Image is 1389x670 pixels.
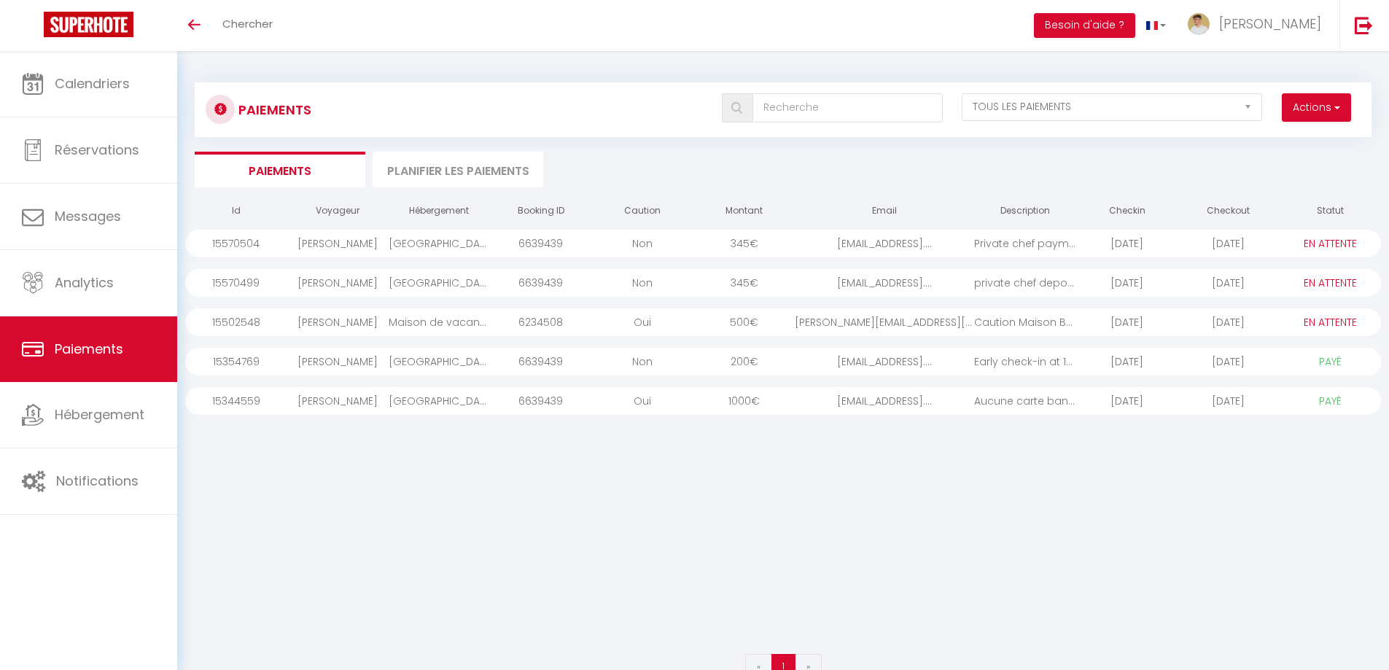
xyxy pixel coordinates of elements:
th: Statut [1280,198,1381,224]
div: Maison de vacances en pleine nature avec piscine [389,308,490,336]
span: € [751,394,760,408]
div: [DATE] [1076,230,1178,257]
span: Chercher [222,16,273,31]
div: 500 [693,308,795,336]
div: [GEOGRAPHIC_DATA] [389,230,490,257]
span: € [750,276,758,290]
div: [DATE] [1178,308,1279,336]
input: Recherche [752,93,943,122]
button: Ouvrir le widget de chat LiveChat [12,6,55,50]
div: 200 [693,348,795,375]
div: 345 [693,269,795,297]
span: Paiements [55,340,123,358]
div: [DATE] [1178,387,1279,415]
div: 6639439 [490,269,591,297]
img: Super Booking [44,12,133,37]
div: 15502548 [185,308,287,336]
th: Description [974,198,1075,224]
div: 15354769 [185,348,287,375]
div: [EMAIL_ADDRESS].... [795,230,974,257]
span: Analytics [55,273,114,292]
div: Oui [592,308,693,336]
th: Email [795,198,974,224]
img: ... [1188,13,1210,35]
th: Checkin [1076,198,1178,224]
div: [GEOGRAPHIC_DATA] [389,387,490,415]
div: 6234508 [490,308,591,336]
div: Non [592,269,693,297]
span: Réservations [55,141,139,159]
h3: Paiements [238,93,311,126]
div: 15570499 [185,269,287,297]
div: Caution Maison Baliz... [974,308,1075,336]
div: Early check-in at 10... [974,348,1075,375]
span: Messages [55,207,121,225]
li: Paiements [195,152,365,187]
div: Non [592,348,693,375]
div: 15570504 [185,230,287,257]
span: Calendriers [55,74,130,93]
span: € [750,354,758,369]
th: Voyageur [287,198,388,224]
div: [DATE] [1076,269,1178,297]
th: Booking ID [490,198,591,224]
div: 1000 [693,387,795,415]
div: 6639439 [490,387,591,415]
div: [EMAIL_ADDRESS].... [795,348,974,375]
div: [DATE] [1178,230,1279,257]
div: [PERSON_NAME] [287,269,388,297]
span: [PERSON_NAME] [1219,15,1321,33]
div: [DATE] [1076,308,1178,336]
div: [PERSON_NAME] [287,387,388,415]
div: [GEOGRAPHIC_DATA] [389,348,490,375]
img: logout [1355,16,1373,34]
div: [DATE] [1178,269,1279,297]
span: € [750,315,758,330]
div: [PERSON_NAME][EMAIL_ADDRESS][DOMAIN_NAME] [795,308,974,336]
div: [DATE] [1076,348,1178,375]
div: private chef deposit [974,269,1075,297]
button: Besoin d'aide ? [1034,13,1135,38]
div: [EMAIL_ADDRESS].... [795,269,974,297]
div: [GEOGRAPHIC_DATA] [389,269,490,297]
li: Planifier les paiements [373,152,543,187]
span: Hébergement [55,405,144,424]
div: Oui [592,387,693,415]
div: 15344559 [185,387,287,415]
div: [PERSON_NAME] [287,308,388,336]
th: Id [185,198,287,224]
div: [DATE] [1178,348,1279,375]
div: [PERSON_NAME] [287,348,388,375]
div: 345 [693,230,795,257]
div: [DATE] [1076,387,1178,415]
div: [EMAIL_ADDRESS].... [795,387,974,415]
div: 6639439 [490,230,591,257]
span: Notifications [56,472,139,490]
div: 6639439 [490,348,591,375]
th: Montant [693,198,795,224]
th: Checkout [1178,198,1279,224]
button: Actions [1282,93,1351,122]
th: Caution [592,198,693,224]
div: Private chef payment... [974,230,1075,257]
th: Hébergement [389,198,490,224]
div: [PERSON_NAME] [287,230,388,257]
div: Non [592,230,693,257]
span: € [750,236,758,251]
div: Aucune carte bancair... [974,387,1075,415]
